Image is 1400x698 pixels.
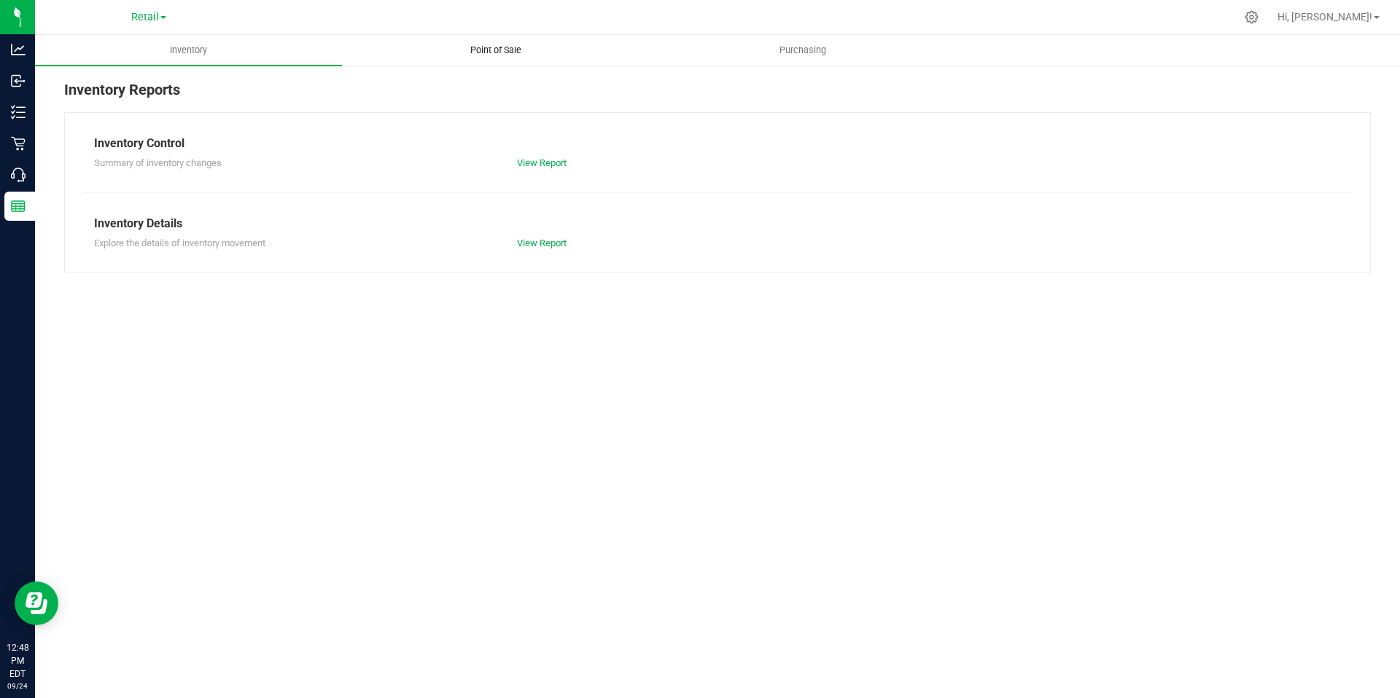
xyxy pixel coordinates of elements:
[15,581,58,625] iframe: Resource center
[7,641,28,681] p: 12:48 PM EDT
[94,135,1341,152] div: Inventory Control
[517,157,567,168] a: View Report
[342,35,649,66] a: Point of Sale
[94,215,1341,232] div: Inventory Details
[1242,10,1261,24] div: Manage settings
[11,168,26,182] inline-svg: Call Center
[1277,11,1372,23] span: Hi, [PERSON_NAME]!
[11,42,26,57] inline-svg: Analytics
[451,44,541,57] span: Point of Sale
[11,74,26,88] inline-svg: Inbound
[760,44,846,57] span: Purchasing
[649,35,956,66] a: Purchasing
[64,79,1371,112] div: Inventory Reports
[11,199,26,213] inline-svg: Reports
[11,105,26,119] inline-svg: Inventory
[94,238,265,248] span: Explore the details of inventory movement
[35,35,342,66] a: Inventory
[7,681,28,691] p: 09/24
[131,11,159,23] span: Retail
[94,157,222,168] span: Summary of inventory changes
[11,136,26,151] inline-svg: Retail
[150,44,227,57] span: Inventory
[517,238,567,248] a: View Report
